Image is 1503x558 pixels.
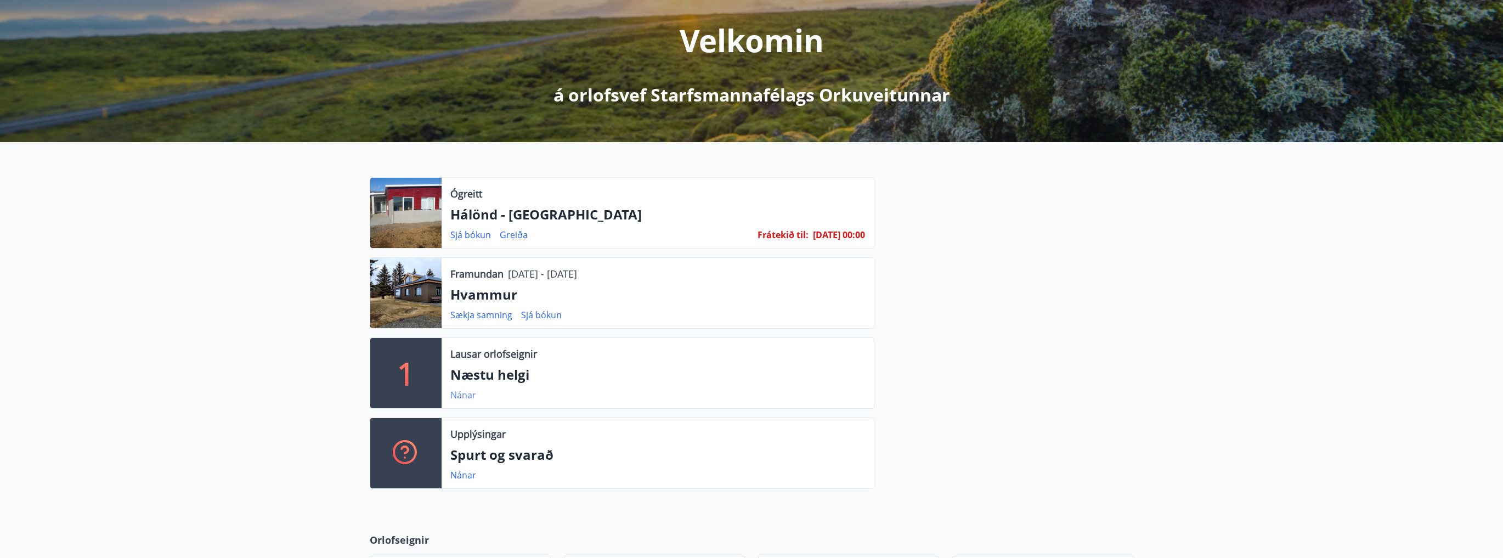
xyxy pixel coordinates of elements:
a: Greiða [500,229,528,241]
span: Orlofseignir [370,533,429,547]
a: Nánar [450,469,476,481]
span: Frátekið til : [758,229,809,241]
p: Ógreitt [450,187,482,201]
p: Lausar orlofseignir [450,347,537,361]
p: Velkomin [680,19,824,61]
p: Spurt og svarað [450,446,865,464]
a: Sjá bókun [450,229,491,241]
a: Sjá bókun [521,309,562,321]
a: Sækja samning [450,309,512,321]
p: Hvammur [450,285,865,304]
p: Næstu helgi [450,365,865,384]
p: Upplýsingar [450,427,506,441]
p: á orlofsvef Starfsmannafélags Orkuveitunnar [553,83,950,107]
p: 1 [397,352,415,394]
a: Nánar [450,389,476,401]
p: [DATE] - [DATE] [508,267,577,281]
span: [DATE] 00:00 [813,229,865,241]
p: Framundan [450,267,504,281]
p: Hálönd - [GEOGRAPHIC_DATA] [450,205,865,224]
